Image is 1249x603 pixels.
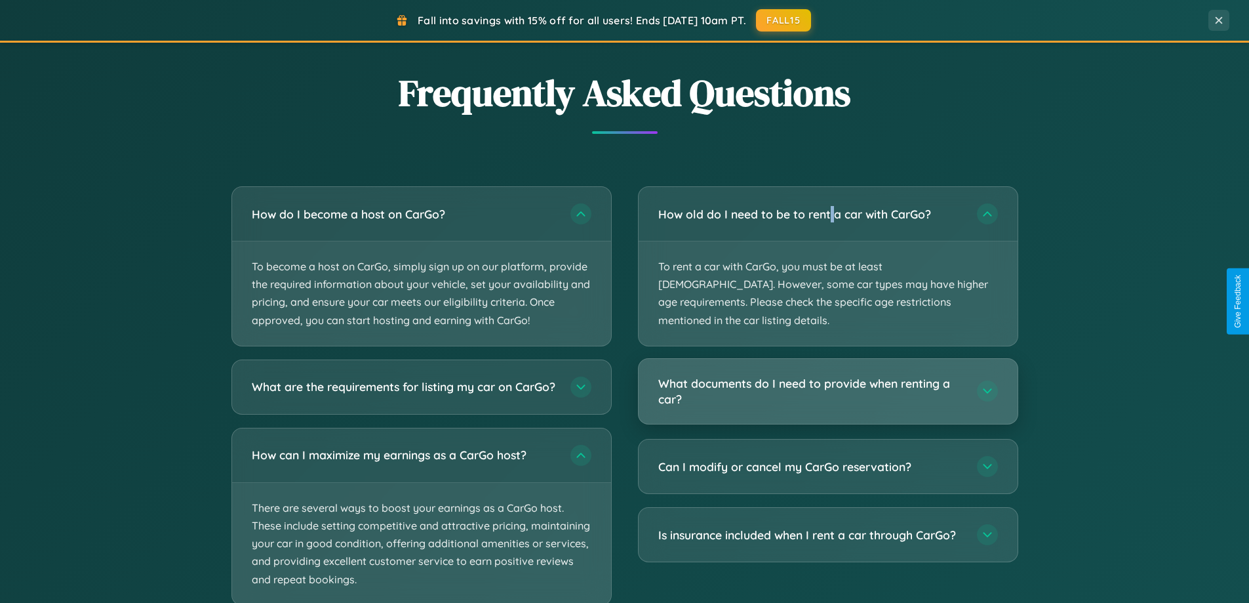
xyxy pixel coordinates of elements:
[658,527,964,543] h3: Is insurance included when I rent a car through CarGo?
[231,68,1018,118] h2: Frequently Asked Questions
[658,375,964,407] h3: What documents do I need to provide when renting a car?
[658,459,964,475] h3: Can I modify or cancel my CarGo reservation?
[232,241,611,346] p: To become a host on CarGo, simply sign up on our platform, provide the required information about...
[418,14,746,27] span: Fall into savings with 15% off for all users! Ends [DATE] 10am PT.
[756,9,811,31] button: FALL15
[252,379,557,395] h3: What are the requirements for listing my car on CarGo?
[658,206,964,222] h3: How old do I need to be to rent a car with CarGo?
[252,447,557,463] h3: How can I maximize my earnings as a CarGo host?
[639,241,1018,346] p: To rent a car with CarGo, you must be at least [DEMOGRAPHIC_DATA]. However, some car types may ha...
[1233,275,1242,328] div: Give Feedback
[252,206,557,222] h3: How do I become a host on CarGo?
